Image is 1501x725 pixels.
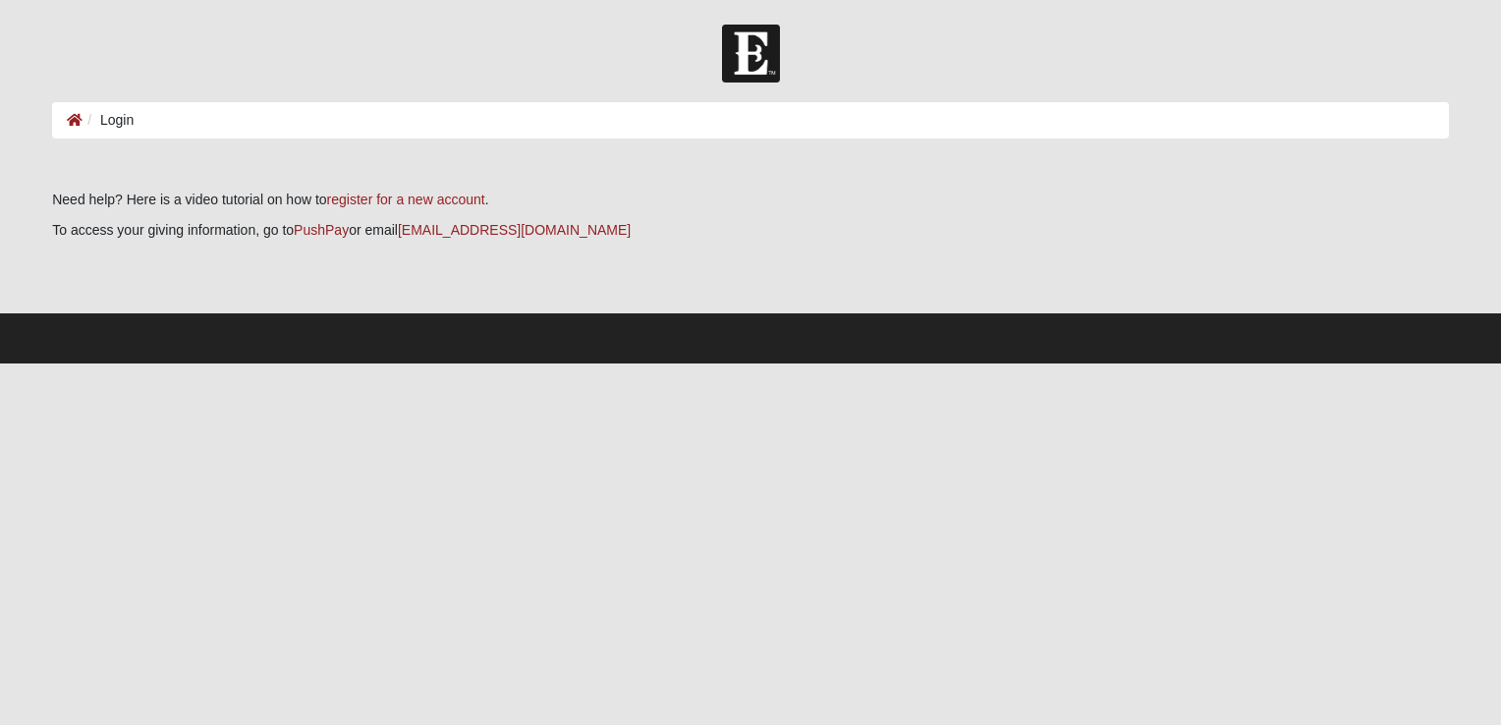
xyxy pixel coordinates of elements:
[722,25,780,83] img: Church of Eleven22 Logo
[52,220,1449,241] p: To access your giving information, go to or email
[327,192,485,207] a: register for a new account
[83,110,134,131] li: Login
[52,190,1449,210] p: Need help? Here is a video tutorial on how to .
[294,222,349,238] a: PushPay
[398,222,631,238] a: [EMAIL_ADDRESS][DOMAIN_NAME]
